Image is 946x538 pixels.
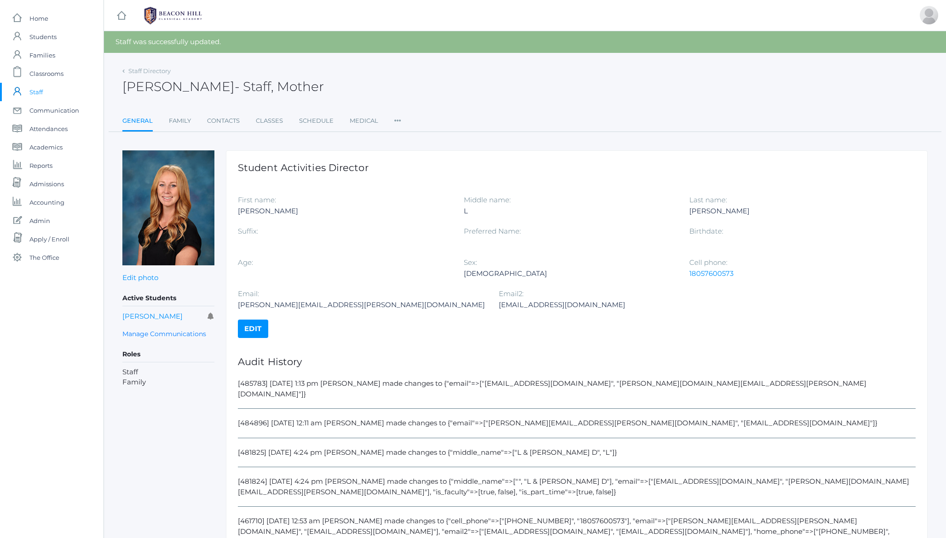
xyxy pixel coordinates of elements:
h5: Roles [122,347,214,362]
a: Edit photo [122,273,158,282]
span: Attendances [29,120,68,138]
div: [481824] [DATE] 4:24 pm [PERSON_NAME] made changes to {"middle_name"=>["", "L & [PERSON_NAME] D"]... [238,476,916,507]
div: [PERSON_NAME] [689,206,901,217]
label: Email: [238,289,259,298]
h5: Active Students [122,291,214,306]
div: Staff was successfully updated. [104,31,946,53]
span: Admin [29,212,50,230]
div: [EMAIL_ADDRESS][DOMAIN_NAME] [499,299,711,310]
a: 18057600573 [689,269,733,278]
span: The Office [29,248,59,267]
a: Classes [256,112,283,130]
img: Nicole Canty [122,150,214,265]
label: Birthdate: [689,227,723,235]
a: Staff Directory [128,67,171,74]
li: Staff [122,367,214,378]
h2: [PERSON_NAME] [122,80,324,94]
label: Cell phone: [689,258,727,267]
span: Classrooms [29,64,63,83]
a: Family [169,112,191,130]
label: Age: [238,258,253,267]
span: Reports [29,156,52,175]
label: First name: [238,195,276,204]
label: Last name: [689,195,727,204]
div: [PERSON_NAME] [238,206,450,217]
label: Sex: [464,258,477,267]
img: BHCALogos-05-308ed15e86a5a0abce9b8dd61676a3503ac9727e845dece92d48e8588c001991.png [138,4,208,27]
a: Contacts [207,112,240,130]
i: Receives communications for this student [208,313,214,320]
h1: Student Activities Director [238,162,916,173]
div: [481825] [DATE] 4:24 pm [PERSON_NAME] made changes to {"middle_name"=>["L & [PERSON_NAME] D", "L"]} [238,447,916,468]
span: Students [29,28,57,46]
div: Jason Roberts [920,6,938,24]
span: Communication [29,101,79,120]
a: Edit [238,320,268,338]
a: General [122,112,153,132]
span: Families [29,46,55,64]
div: [PERSON_NAME][EMAIL_ADDRESS][PERSON_NAME][DOMAIN_NAME] [238,299,485,310]
span: Academics [29,138,63,156]
a: [PERSON_NAME] [122,312,183,321]
a: Medical [350,112,378,130]
label: Suffix: [238,227,258,235]
div: [484896] [DATE] 12:11 am [PERSON_NAME] made changes to {"email"=>["[PERSON_NAME][EMAIL_ADDRESS][P... [238,418,916,438]
a: Manage Communications [122,329,206,339]
span: Apply / Enroll [29,230,69,248]
h1: Audit History [238,356,916,367]
span: Home [29,9,48,28]
div: L [464,206,676,217]
span: Admissions [29,175,64,193]
li: Family [122,377,214,388]
span: Staff [29,83,43,101]
span: Accounting [29,193,64,212]
a: Schedule [299,112,334,130]
label: Preferred Name: [464,227,521,235]
span: - Staff, Mother [235,79,324,94]
div: [485783] [DATE] 1:13 pm [PERSON_NAME] made changes to {"email"=>["[EMAIL_ADDRESS][DOMAIN_NAME]", ... [238,378,916,409]
label: Middle name: [464,195,511,204]
div: [DEMOGRAPHIC_DATA] [464,268,676,279]
label: Email2: [499,289,524,298]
